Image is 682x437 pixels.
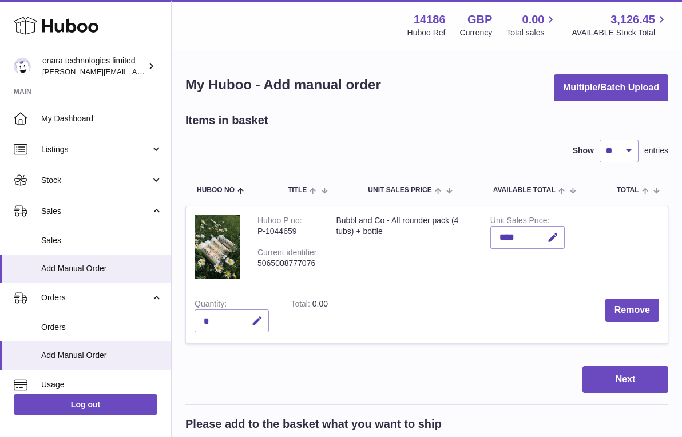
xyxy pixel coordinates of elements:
[467,12,492,27] strong: GBP
[407,27,446,38] div: Huboo Ref
[42,55,145,77] div: enara technologies limited
[490,216,549,228] label: Unit Sales Price
[41,379,162,390] span: Usage
[41,322,162,333] span: Orders
[195,299,227,311] label: Quantity
[506,27,557,38] span: Total sales
[257,258,319,269] div: 5065008777076
[41,292,150,303] span: Orders
[41,206,150,217] span: Sales
[185,416,442,432] h2: Please add to the basket what you want to ship
[506,12,557,38] a: 0.00 Total sales
[41,263,162,274] span: Add Manual Order
[327,206,481,291] td: Bubbl and Co - All rounder pack (4 tubs) + bottle
[414,12,446,27] strong: 14186
[41,113,162,124] span: My Dashboard
[14,58,31,75] img: Dee@enara.co
[582,366,668,393] button: Next
[257,248,319,260] div: Current identifier
[460,27,493,38] div: Currency
[605,299,659,322] button: Remove
[368,186,431,194] span: Unit Sales Price
[522,12,545,27] span: 0.00
[573,145,594,156] label: Show
[185,76,381,94] h1: My Huboo - Add manual order
[14,394,157,415] a: Log out
[644,145,668,156] span: entries
[41,144,150,155] span: Listings
[41,235,162,246] span: Sales
[610,12,655,27] span: 3,126.45
[493,186,556,194] span: AVAILABLE Total
[257,226,319,237] div: P-1044659
[554,74,668,101] button: Multiple/Batch Upload
[197,186,235,194] span: Huboo no
[572,12,668,38] a: 3,126.45 AVAILABLE Stock Total
[185,113,268,128] h2: Items in basket
[41,175,150,186] span: Stock
[195,215,240,279] img: Bubbl and Co - All rounder pack (4 tubs) + bottle
[291,299,312,311] label: Total
[572,27,668,38] span: AVAILABLE Stock Total
[312,299,328,308] span: 0.00
[617,186,639,194] span: Total
[42,67,229,76] span: [PERSON_NAME][EMAIL_ADDRESS][DOMAIN_NAME]
[257,216,302,228] div: Huboo P no
[41,350,162,361] span: Add Manual Order
[288,186,307,194] span: Title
